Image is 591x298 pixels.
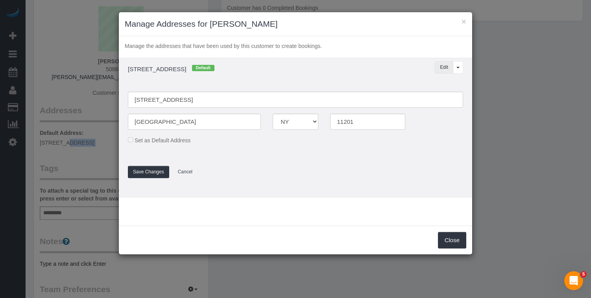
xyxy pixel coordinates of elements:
iframe: Intercom live chat [564,271,583,290]
h4: [STREET_ADDRESS] [122,65,382,73]
sui-modal: Manage Addresses for Hannah Beinecke [119,12,472,254]
span: 5 [580,271,587,278]
button: Close [438,232,466,248]
span: Set as Default Address [135,137,190,143]
button: × [462,17,466,26]
p: Manage the addresses that have been used by this customer to create bookings. [125,42,466,50]
button: Save Changes [128,166,169,178]
input: Zip Code [330,114,405,130]
button: Edit [435,61,453,74]
span: Default [192,65,214,71]
button: Cancel [173,166,198,178]
input: Address [128,92,463,108]
input: City [128,114,261,130]
h3: Manage Addresses for [PERSON_NAME] [125,18,466,30]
